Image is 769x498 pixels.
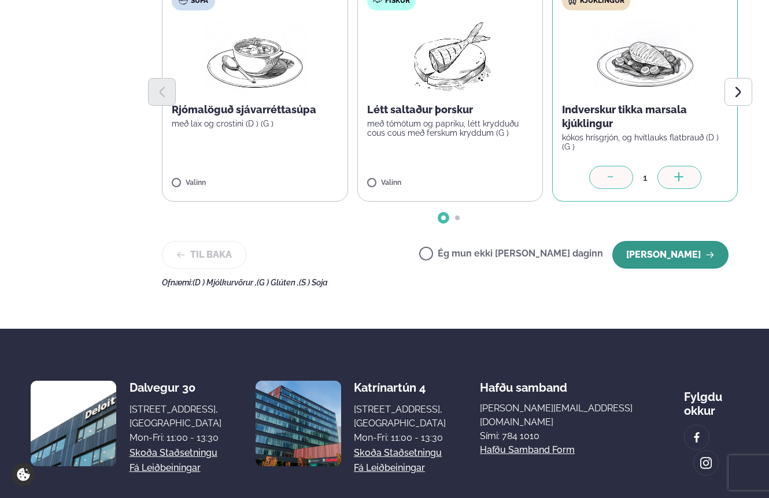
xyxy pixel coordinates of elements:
p: kókos hrísgrjón, og hvítlauks flatbrauð (D ) (G ) [562,133,728,151]
button: Til baka [162,241,246,269]
img: image alt [700,456,712,470]
a: image alt [694,451,718,475]
a: Fá leiðbeiningar [130,461,201,475]
p: Indverskur tikka marsala kjúklingur [562,103,728,131]
img: Soup.png [204,20,306,94]
button: Next slide [724,78,752,106]
div: [STREET_ADDRESS], [GEOGRAPHIC_DATA] [354,403,446,430]
button: Previous slide [148,78,176,106]
img: image alt [31,381,116,466]
a: Fá leiðbeiningar [354,461,425,475]
img: image alt [256,381,341,466]
div: Fylgdu okkur [684,381,738,418]
p: með lax og crostini (D ) (G ) [172,119,338,128]
div: Mon-Fri: 11:00 - 13:30 [130,431,221,445]
p: Létt saltaður þorskur [367,103,533,117]
p: Rjómalöguð sjávarréttasúpa [172,103,338,117]
span: Go to slide 2 [455,215,460,220]
a: [PERSON_NAME][EMAIL_ADDRESS][DOMAIN_NAME] [480,402,650,429]
span: (G ) Glúten , [257,278,299,287]
a: Hafðu samband form [480,443,575,457]
div: Mon-Fri: 11:00 - 13:30 [354,431,446,445]
a: image alt [685,425,709,449]
div: Katrínartún 4 [354,381,446,395]
span: (D ) Mjólkurvörur , [193,278,257,287]
span: (S ) Soja [299,278,328,287]
a: Cookie settings [12,463,35,486]
div: Ofnæmi: [162,278,738,287]
p: með tómötum og papriku, létt krydduðu cous cous með ferskum kryddum (G ) [367,119,533,137]
div: Dalvegur 30 [130,381,221,395]
a: Skoða staðsetningu [130,446,217,460]
button: [PERSON_NAME] [612,241,729,269]
span: Go to slide 1 [441,215,446,220]
a: Skoða staðsetningu [354,446,442,460]
img: Chicken-breast.png [594,20,696,94]
img: image alt [690,431,703,444]
div: [STREET_ADDRESS], [GEOGRAPHIC_DATA] [130,403,221,430]
span: Hafðu samband [480,371,567,395]
div: 1 [633,171,657,184]
img: Fish.png [399,20,501,94]
p: Sími: 784 1010 [480,429,650,443]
